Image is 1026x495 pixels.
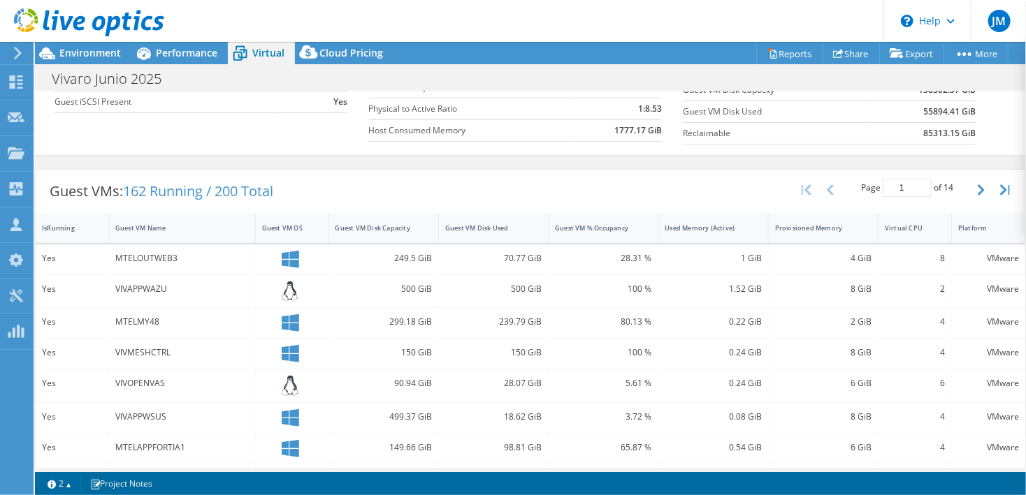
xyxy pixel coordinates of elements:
[775,409,872,424] div: 8 GiB
[555,314,651,330] div: 80.13 %
[115,440,249,455] div: MTELAPPFORTIA1
[879,43,944,64] a: Export
[252,46,284,59] span: Virtual
[665,314,762,330] div: 0.22 GiB
[775,345,872,360] div: 8 GiB
[665,440,762,455] div: 0.54 GiB
[638,102,662,116] b: 1:8.53
[885,281,945,297] div: 2
[319,46,383,59] span: Cloud Pricing
[42,345,102,360] div: Yes
[958,251,1019,266] div: VMware
[885,314,945,330] div: 4
[923,126,976,140] b: 85313.15 GiB
[614,124,662,138] b: 1777.17 GiB
[665,281,762,297] div: 1.52 GiB
[958,281,1019,297] div: VMware
[665,376,762,391] div: 0.24 GiB
[885,409,945,424] div: 4
[334,95,348,109] b: Yes
[335,223,415,232] div: Guest VM Disk Capacity
[445,314,542,330] div: 239.79 GiB
[555,440,651,455] div: 65.87 %
[335,440,432,455] div: 149.66 GiB
[944,182,953,193] span: 14
[958,345,1019,360] div: VMware
[775,251,872,266] div: 4 GiB
[445,345,542,360] div: 150 GiB
[38,475,81,492] a: 2
[445,409,542,424] div: 18.62 GiB
[115,281,249,297] div: VIVAPPWAZU
[115,409,249,424] div: VIVAPPWSUS
[665,345,762,360] div: 0.24 GiB
[775,376,872,391] div: 6 GiB
[369,124,570,138] label: Host Consumed Memory
[555,376,651,391] div: 5.61 %
[262,223,305,232] div: Guest VM OS
[885,376,945,391] div: 6
[156,46,217,59] span: Performance
[958,409,1019,424] div: VMware
[823,43,880,64] a: Share
[45,71,183,87] h1: Vivaro Junio 2025
[775,223,855,232] div: Provisioned Memory
[335,376,432,391] div: 90.94 GiB
[445,281,542,297] div: 500 GiB
[445,251,542,266] div: 70.77 GiB
[335,345,432,360] div: 150 GiB
[683,105,869,119] label: Guest VM Disk Used
[775,281,872,297] div: 8 GiB
[115,314,249,330] div: MTELMY48
[988,10,1011,32] span: JM
[115,345,249,360] div: VIVMESHCTRL
[756,43,823,64] a: Reports
[42,251,102,266] div: Yes
[369,102,570,116] label: Physical to Active Ratio
[36,170,287,213] div: Guest VMs:
[42,409,102,424] div: Yes
[335,251,432,266] div: 249.5 GiB
[42,281,102,297] div: Yes
[958,223,1002,232] div: Platform
[80,475,162,492] a: Project Notes
[115,223,232,232] div: Guest VM Name
[42,223,85,232] div: IsRunning
[555,251,651,266] div: 28.31 %
[445,376,542,391] div: 28.07 GiB
[861,179,953,197] span: Page of
[958,314,1019,330] div: VMware
[42,440,102,455] div: Yes
[42,314,102,330] div: Yes
[445,440,542,455] div: 98.81 GiB
[883,179,932,197] input: jump to page
[335,281,432,297] div: 500 GiB
[683,126,869,140] label: Reclaimable
[123,182,273,200] span: 162 Running / 200 Total
[901,15,913,27] svg: \n
[445,223,525,232] div: Guest VM Disk Used
[555,345,651,360] div: 100 %
[885,223,928,232] div: Virtual CPU
[59,46,121,59] span: Environment
[885,440,945,455] div: 4
[555,223,635,232] div: Guest VM % Occupancy
[115,251,249,266] div: MTELOUTWEB3
[885,251,945,266] div: 8
[42,376,102,391] div: Yes
[335,314,432,330] div: 299.18 GiB
[555,409,651,424] div: 3.72 %
[944,43,1009,64] a: More
[335,409,432,424] div: 499.37 GiB
[958,440,1019,455] div: VMware
[958,376,1019,391] div: VMware
[775,440,872,455] div: 6 GiB
[665,409,762,424] div: 0.08 GiB
[665,251,762,266] div: 1 GiB
[555,281,651,297] div: 100 %
[665,223,745,232] div: Used Memory (Active)
[115,376,249,391] div: VIVOPENVAS
[885,345,945,360] div: 4
[775,314,872,330] div: 2 GiB
[923,105,976,119] b: 55894.41 GiB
